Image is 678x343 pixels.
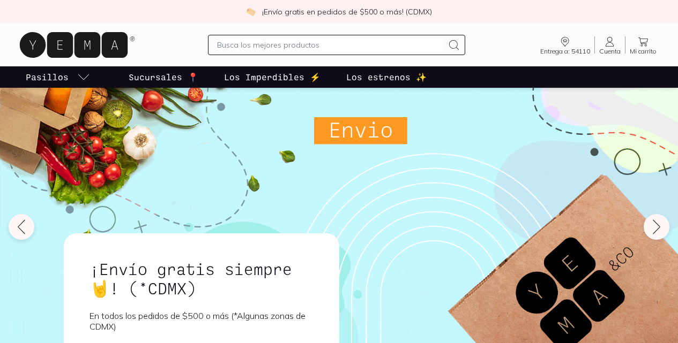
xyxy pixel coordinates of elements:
a: Cuenta [595,35,625,55]
a: Sucursales 📍 [126,66,200,88]
input: Busca los mejores productos [217,39,443,51]
a: pasillo-todos-link [24,66,92,88]
span: Mi carrito [630,48,657,55]
p: Pasillos [26,71,69,83]
img: check [246,7,256,17]
span: Cuenta [599,48,621,55]
a: Los Imperdibles ⚡️ [222,66,323,88]
p: ¡Envío gratis en pedidos de $500 o más! (CDMX) [262,6,432,17]
h1: ¡Envío gratis siempre🤘! (*CDMX) [90,259,314,298]
p: En todos los pedidos de $500 o más (*Algunas zonas de CDMX) [90,310,314,332]
a: Mi carrito [625,35,661,55]
p: Los Imperdibles ⚡️ [224,71,321,83]
a: Los estrenos ✨ [344,66,429,88]
span: Entrega a: 54110 [540,48,590,55]
p: Los estrenos ✨ [346,71,427,83]
p: Sucursales 📍 [129,71,198,83]
a: Entrega a: 54110 [536,35,594,55]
